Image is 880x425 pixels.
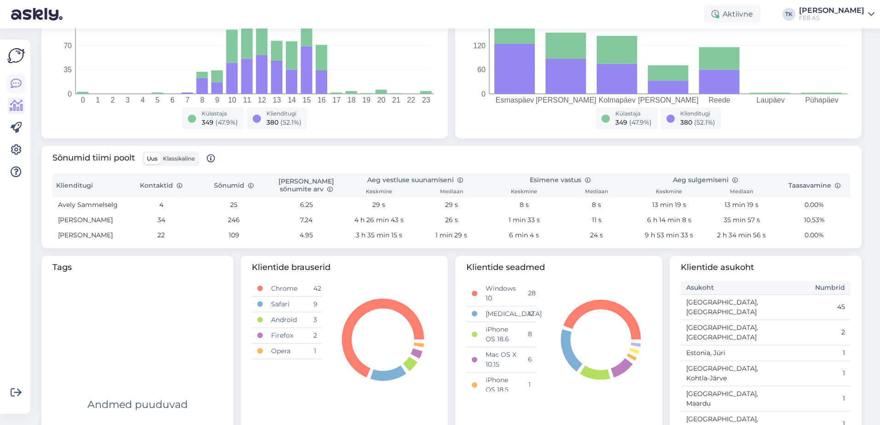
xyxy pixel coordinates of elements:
span: 349 [202,118,214,126]
th: Esimene vastus [488,173,633,187]
td: [PERSON_NAME] [52,212,125,228]
tspan: 11 [243,96,251,104]
td: 1 min 33 s [488,212,561,228]
div: Külastaja [615,109,652,118]
tspan: 21 [392,96,400,104]
td: 4.95 [270,228,343,243]
tspan: 13 [273,96,281,104]
span: Klassikaline [163,155,195,162]
td: 6 min 4 s [488,228,561,243]
td: 10.53% [778,212,851,228]
tspan: 2 [111,96,115,104]
tspan: 9 [215,96,220,104]
div: Külastaja [202,109,238,118]
tspan: 120 [473,42,486,50]
th: [PERSON_NAME] sõnumite arv [270,173,343,197]
span: Klientide seadmed [466,261,651,274]
tspan: 1 [96,96,100,104]
tspan: 22 [407,96,415,104]
td: 28 [522,281,536,306]
td: 0.00% [778,228,851,243]
span: Sõnumid tiimi poolt [52,151,215,166]
span: Uus [147,155,157,162]
td: 2 h 34 min 56 s [706,228,778,243]
td: 1 [522,372,536,397]
tspan: 20 [377,96,386,104]
tspan: 0 [81,96,85,104]
tspan: Esmaspäev [496,96,534,104]
tspan: 10 [228,96,236,104]
td: 8 [522,322,536,347]
td: 45 [766,294,851,320]
td: Mac OS X 10.15 [480,347,522,372]
div: TK [782,8,795,21]
td: 9 h 53 min 33 s [633,228,706,243]
th: Mediaan [560,187,633,197]
tspan: 35 [64,66,72,74]
tspan: 0 [481,90,486,98]
td: [MEDICAL_DATA] [480,306,522,322]
span: ( 52.1 %) [280,118,301,126]
td: [PERSON_NAME] [52,228,125,243]
td: 22 [125,228,198,243]
td: 8 s [488,197,561,212]
td: 7.24 [270,212,343,228]
tspan: 60 [477,66,486,74]
span: ( 52.1 %) [694,118,715,126]
th: Aeg vestluse suunamiseni [343,173,488,187]
th: Sõnumid [197,173,270,197]
tspan: Kolmapäev [599,96,636,104]
th: Keskmine [633,187,706,197]
td: 12 [522,306,536,322]
td: 1 [766,345,851,361]
tspan: Pühapäev [805,96,838,104]
td: 6 h 14 min 8 s [633,212,706,228]
span: Tags [52,261,222,274]
td: 13 min 19 s [706,197,778,212]
tspan: 3 [126,96,130,104]
tspan: 0 [68,90,72,98]
td: 246 [197,212,270,228]
td: 1 min 29 s [415,228,488,243]
td: Windows 10 [480,281,522,306]
div: Andmed puuduvad [87,397,188,412]
td: 1 [766,386,851,411]
th: Mediaan [706,187,778,197]
td: Firefox [266,327,307,343]
tspan: 7 [185,96,190,104]
tspan: 12 [258,96,266,104]
span: Klientide asukoht [681,261,851,274]
td: [GEOGRAPHIC_DATA], [GEOGRAPHIC_DATA] [681,320,766,345]
td: iPhone OS 18.6 [480,322,522,347]
td: 4 h 26 min 43 s [343,212,416,228]
td: 2 [308,327,322,343]
a: [PERSON_NAME]FEB AS [799,7,874,22]
td: Opera [266,343,307,359]
td: Chrome [266,281,307,297]
div: [PERSON_NAME] [799,7,864,14]
tspan: 15 [303,96,311,104]
tspan: 16 [318,96,326,104]
td: Avely Sammelselg [52,197,125,212]
img: Askly Logo [7,47,25,64]
td: 0.00% [778,197,851,212]
div: Aktiivne [704,6,760,23]
th: Taasavamine [778,173,851,197]
td: 8 s [560,197,633,212]
td: [GEOGRAPHIC_DATA], [GEOGRAPHIC_DATA] [681,294,766,320]
td: 35 min 57 s [706,212,778,228]
th: Keskmine [488,187,561,197]
td: Android [266,312,307,327]
td: 9 [308,296,322,312]
td: 42 [308,281,322,297]
td: 11 s [560,212,633,228]
tspan: 18 [347,96,356,104]
span: ( 47.9 %) [215,118,238,126]
td: 25 [197,197,270,212]
span: ( 47.9 %) [629,118,652,126]
td: [GEOGRAPHIC_DATA], Kohtla-Järve [681,361,766,386]
td: 109 [197,228,270,243]
td: 6 [522,347,536,372]
td: 2 [766,320,851,345]
td: iPhone OS 18.5 [480,372,522,397]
